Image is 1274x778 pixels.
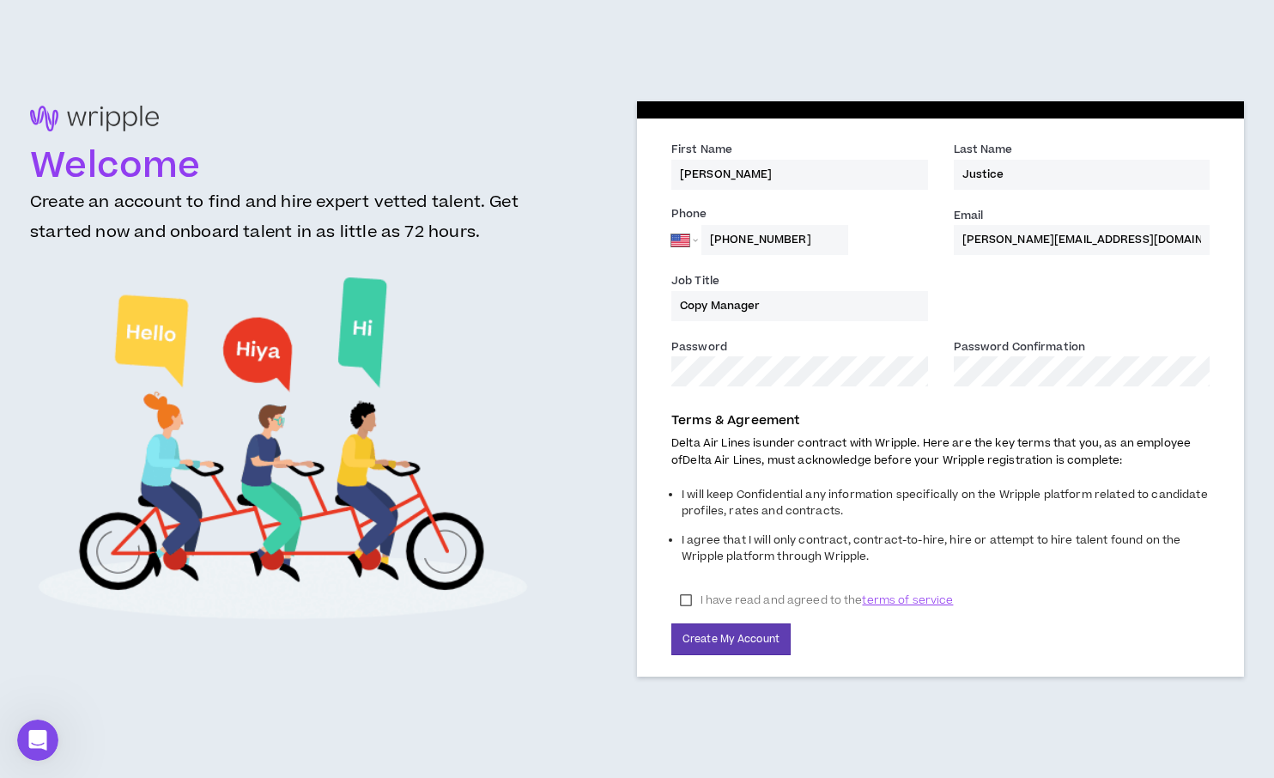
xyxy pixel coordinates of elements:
h1: Welcome [30,146,536,187]
li: I agree that I will only contract, contract-to-hire, hire or attempt to hire talent found on the ... [682,528,1210,574]
span: terms of service [862,592,953,609]
label: Phone [671,206,928,225]
p: Delta Air Lines is under contract with Wripple. Here are the key terms that you, as an employee o... [671,435,1210,468]
iframe: Intercom live chat [17,720,58,761]
p: Terms & Agreement [671,411,1210,430]
label: Job Title [671,273,719,292]
img: logo-brand.png [30,106,159,141]
label: Email [954,208,984,227]
h3: Create an account to find and hire expert vetted talent. Get started now and onboard talent in as... [30,187,536,261]
label: Password Confirmation [954,339,1086,358]
button: Create My Account [671,623,791,655]
label: Last Name [954,142,1013,161]
img: Welcome to Wripple [37,261,529,638]
label: First Name [671,142,732,161]
label: I have read and agreed to the [671,587,962,613]
li: I will keep Confidential any information specifically on the Wripple platform related to candidat... [682,483,1210,528]
label: Password [671,339,727,358]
